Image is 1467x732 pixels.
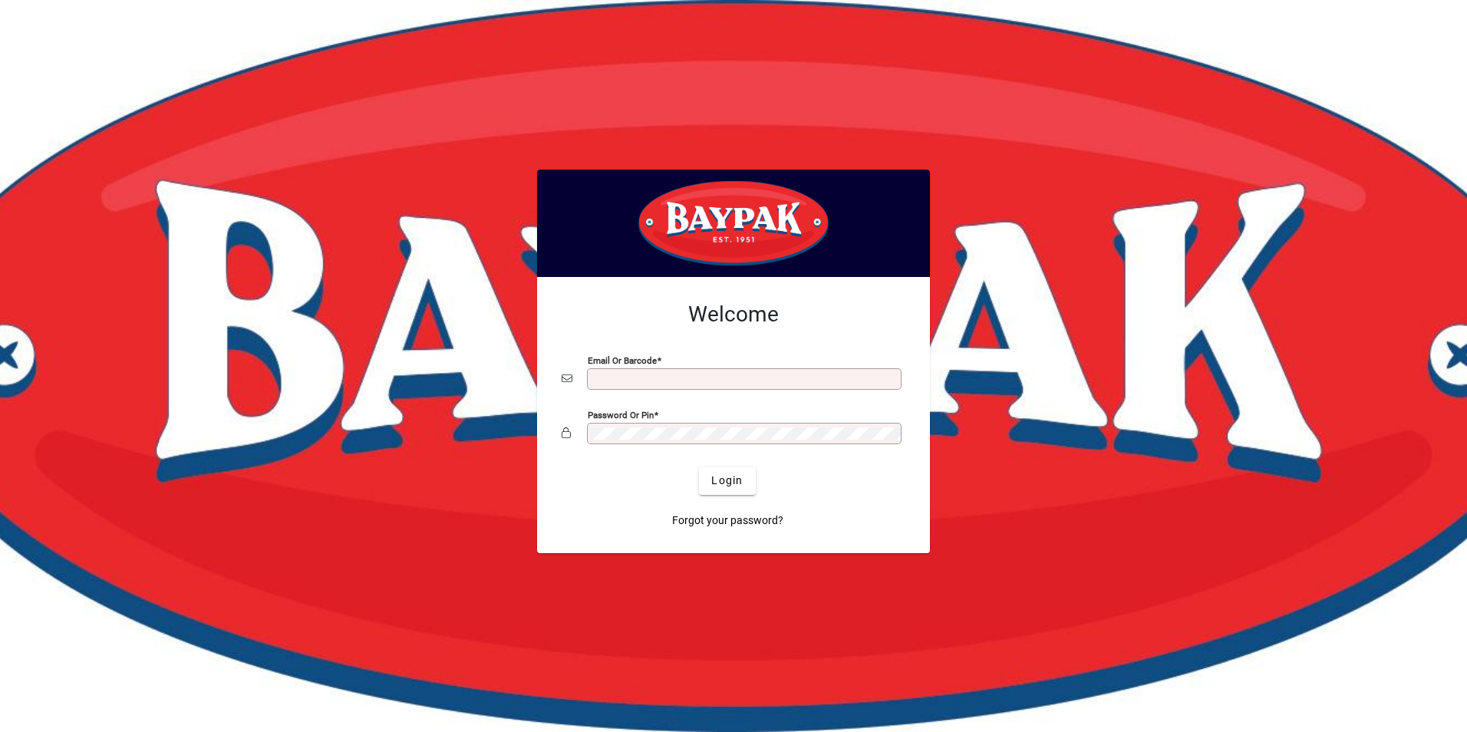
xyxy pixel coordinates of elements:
mat-label: Email or Barcode [588,354,657,365]
mat-label: Password or Pin [588,409,654,420]
span: Login [711,473,743,489]
a: Forgot your password? [666,507,790,535]
h2: Welcome [562,302,905,328]
button: Login [699,467,755,495]
span: Forgot your password? [672,513,783,529]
